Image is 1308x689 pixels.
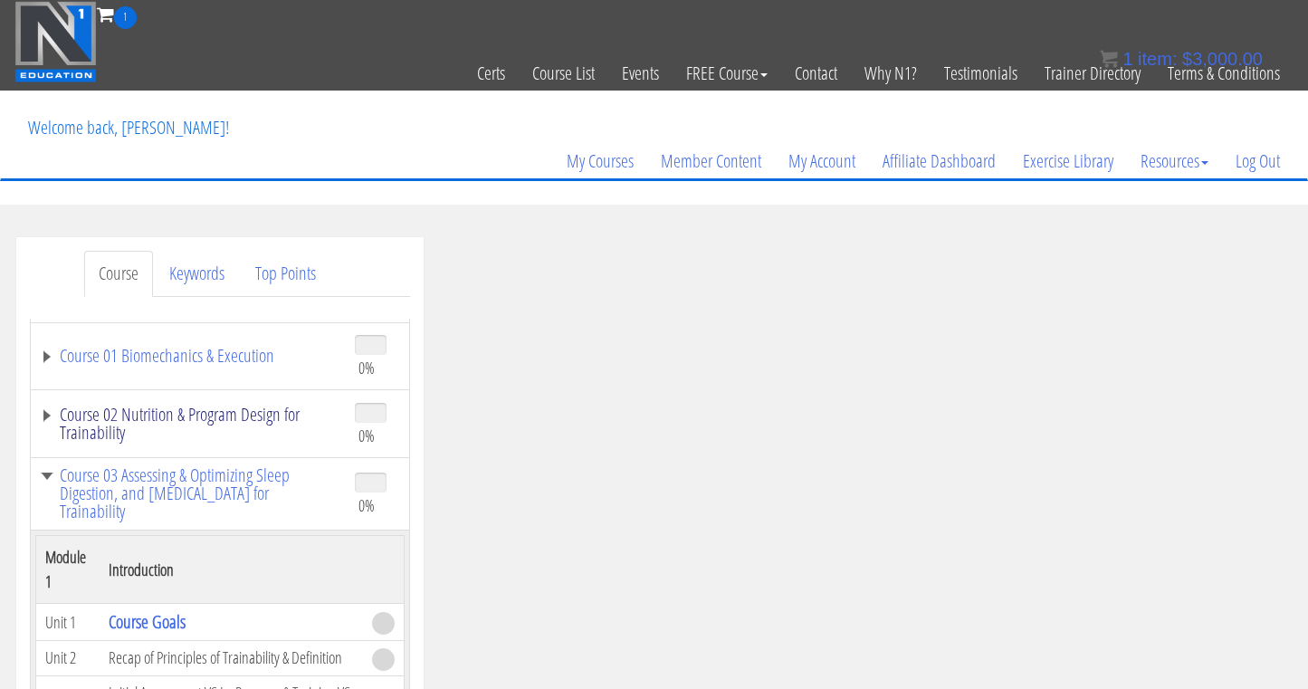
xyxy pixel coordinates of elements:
[1138,49,1177,69] span: item:
[241,251,330,297] a: Top Points
[463,29,519,118] a: Certs
[14,91,243,164] p: Welcome back, [PERSON_NAME]!
[1154,29,1294,118] a: Terms & Conditions
[1031,29,1154,118] a: Trainer Directory
[100,641,362,676] td: Recap of Principles of Trainability & Definition
[109,609,186,634] a: Course Goals
[1222,118,1294,205] a: Log Out
[40,347,337,365] a: Course 01 Biomechanics & Execution
[1127,118,1222,205] a: Resources
[851,29,931,118] a: Why N1?
[1009,118,1127,205] a: Exercise Library
[781,29,851,118] a: Contact
[358,426,375,445] span: 0%
[1122,49,1132,69] span: 1
[608,29,673,118] a: Events
[114,6,137,29] span: 1
[519,29,608,118] a: Course List
[647,118,775,205] a: Member Content
[97,2,137,26] a: 1
[1100,49,1263,69] a: 1 item: $3,000.00
[40,466,337,521] a: Course 03 Assessing & Optimizing Sleep Digestion, and [MEDICAL_DATA] for Trainability
[40,406,337,442] a: Course 02 Nutrition & Program Design for Trainability
[35,641,100,676] td: Unit 2
[1182,49,1263,69] bdi: 3,000.00
[358,358,375,378] span: 0%
[869,118,1009,205] a: Affiliate Dashboard
[931,29,1031,118] a: Testimonials
[35,536,100,604] th: Module 1
[1100,50,1118,68] img: icon11.png
[155,251,239,297] a: Keywords
[553,118,647,205] a: My Courses
[1182,49,1192,69] span: $
[35,604,100,641] td: Unit 1
[14,1,97,82] img: n1-education
[673,29,781,118] a: FREE Course
[100,536,362,604] th: Introduction
[775,118,869,205] a: My Account
[358,495,375,515] span: 0%
[84,251,153,297] a: Course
